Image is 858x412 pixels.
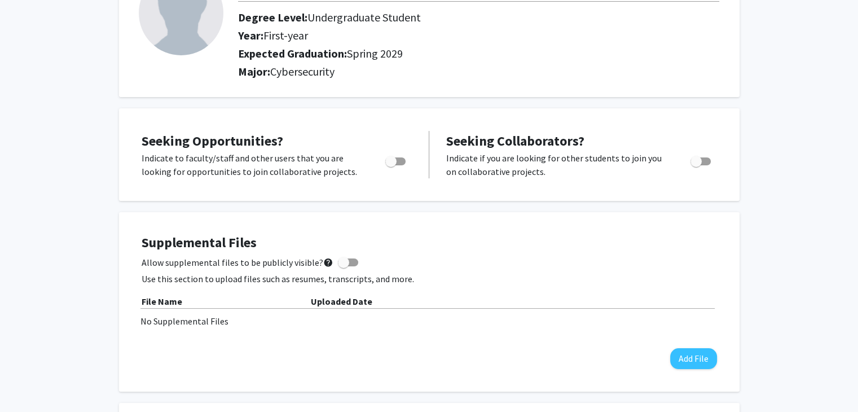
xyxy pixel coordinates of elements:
p: Use this section to upload files such as resumes, transcripts, and more. [142,272,717,286]
b: File Name [142,296,182,307]
span: Seeking Opportunities? [142,132,283,150]
div: Toggle [686,151,717,168]
span: Spring 2029 [347,46,403,60]
span: Allow supplemental files to be publicly visible? [142,256,333,269]
iframe: Chat [8,361,48,404]
span: Undergraduate Student [307,10,421,24]
h4: Supplemental Files [142,235,717,251]
h2: Year: [238,29,689,42]
div: No Supplemental Files [140,314,718,328]
h2: Degree Level: [238,11,689,24]
span: Cybersecurity [270,64,335,78]
h2: Expected Graduation: [238,47,689,60]
button: Add File [670,348,717,369]
span: Seeking Collaborators? [446,132,584,150]
h2: Major: [238,65,719,78]
span: First-year [263,28,308,42]
p: Indicate if you are looking for other students to join you on collaborative projects. [446,151,669,178]
b: Uploaded Date [311,296,372,307]
p: Indicate to faculty/staff and other users that you are looking for opportunities to join collabor... [142,151,364,178]
mat-icon: help [323,256,333,269]
div: Toggle [381,151,412,168]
